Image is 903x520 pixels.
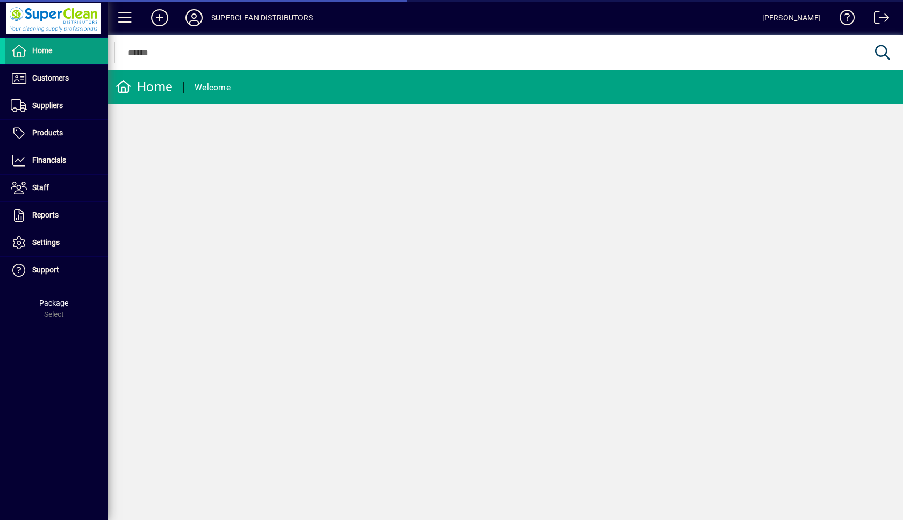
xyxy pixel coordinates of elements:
[32,101,63,110] span: Suppliers
[32,128,63,137] span: Products
[32,156,66,164] span: Financials
[5,92,107,119] a: Suppliers
[32,183,49,192] span: Staff
[32,265,59,274] span: Support
[32,74,69,82] span: Customers
[195,79,231,96] div: Welcome
[142,8,177,27] button: Add
[177,8,211,27] button: Profile
[211,9,313,26] div: SUPERCLEAN DISTRIBUTORS
[762,9,821,26] div: [PERSON_NAME]
[832,2,855,37] a: Knowledge Base
[866,2,890,37] a: Logout
[32,46,52,55] span: Home
[5,229,107,256] a: Settings
[5,147,107,174] a: Financials
[32,238,60,247] span: Settings
[5,202,107,229] a: Reports
[5,120,107,147] a: Products
[116,78,173,96] div: Home
[39,299,68,307] span: Package
[32,211,59,219] span: Reports
[5,175,107,201] a: Staff
[5,257,107,284] a: Support
[5,65,107,92] a: Customers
